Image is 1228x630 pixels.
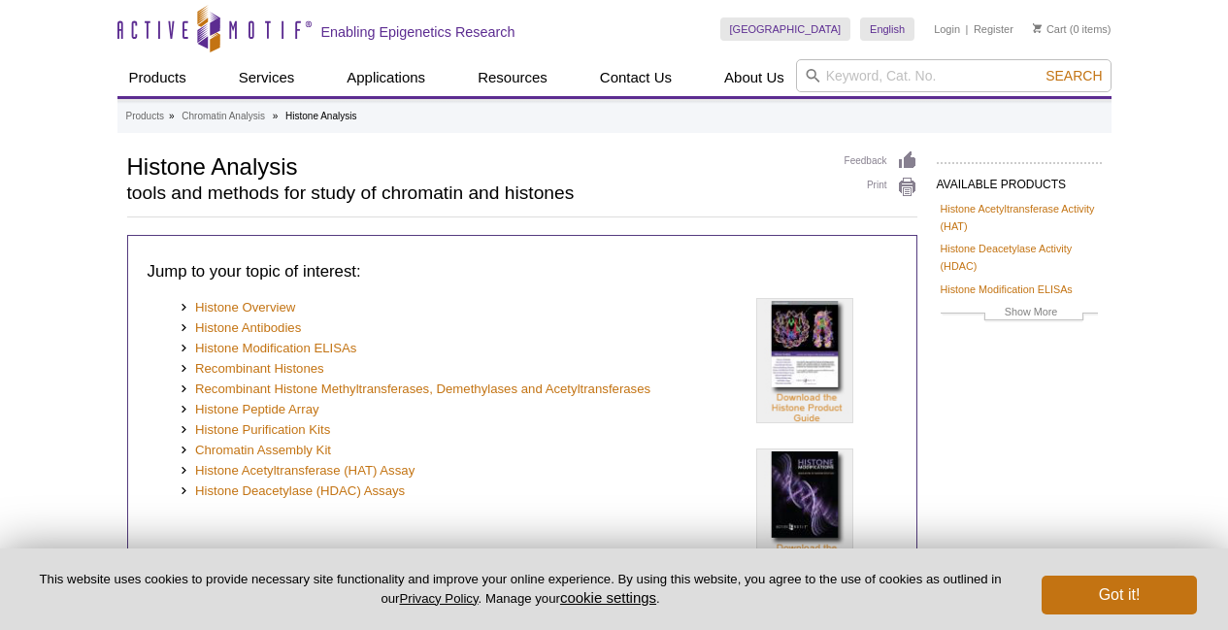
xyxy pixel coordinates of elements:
[966,17,969,41] li: |
[180,441,332,461] a: Chromatin Assembly Kit
[127,184,825,202] h2: tools and methods for study of chromatin and histones
[180,481,406,502] a: Histone Deacetylase (HDAC) Assays
[796,59,1112,92] input: Keyword, Cat. No.
[285,111,356,121] li: Histone Analysis
[399,591,478,606] a: Privacy Policy
[180,298,296,318] a: Histone Overview
[227,59,307,96] a: Services
[845,150,917,172] a: Feedback
[148,260,897,283] h3: Jump to your topic of interest:
[180,318,302,339] a: Histone Antibodies
[1033,17,1112,41] li: (0 items)
[180,400,319,420] a: Histone Peptide Array
[321,23,515,41] h2: Enabling Epigenetics Research
[934,22,960,36] a: Login
[180,461,415,481] a: Histone Acetyltransferase (HAT) Assay
[1040,67,1108,84] button: Search
[756,298,853,423] img: Histone Product Guide
[937,162,1102,197] h2: AVAILABLE PRODUCTS
[182,108,265,125] a: Chromatin Analysis
[941,240,1098,275] a: Histone Deacetylase Activity (HDAC)
[180,339,357,359] a: Histone Modification ELISAs
[1033,22,1067,36] a: Cart
[335,59,437,96] a: Applications
[941,200,1098,235] a: Histone Acetyltransferase Activity (HAT)
[127,150,825,180] h1: Histone Analysis
[974,22,1013,36] a: Register
[941,281,1073,298] a: Histone Modification ELISAs
[845,177,917,198] a: Print
[169,111,175,121] li: »
[180,420,331,441] a: Histone Purification Kits
[1033,23,1042,33] img: Your Cart
[466,59,559,96] a: Resources
[860,17,914,41] a: English
[31,571,1010,608] p: This website uses cookies to provide necessary site functionality and improve your online experie...
[756,448,853,574] img: Histone Modification Guide
[588,59,683,96] a: Contact Us
[713,59,796,96] a: About Us
[1042,576,1197,614] button: Got it!
[941,303,1098,325] a: Show More
[1045,68,1102,83] span: Search
[117,59,198,96] a: Products
[560,589,656,606] button: cookie settings
[180,359,324,380] a: Recombinant Histones
[126,108,164,125] a: Products
[180,380,651,400] a: Recombinant Histone Methyltransferases, Demethylases and Acetyltransferases
[273,111,279,121] li: »
[720,17,851,41] a: [GEOGRAPHIC_DATA]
